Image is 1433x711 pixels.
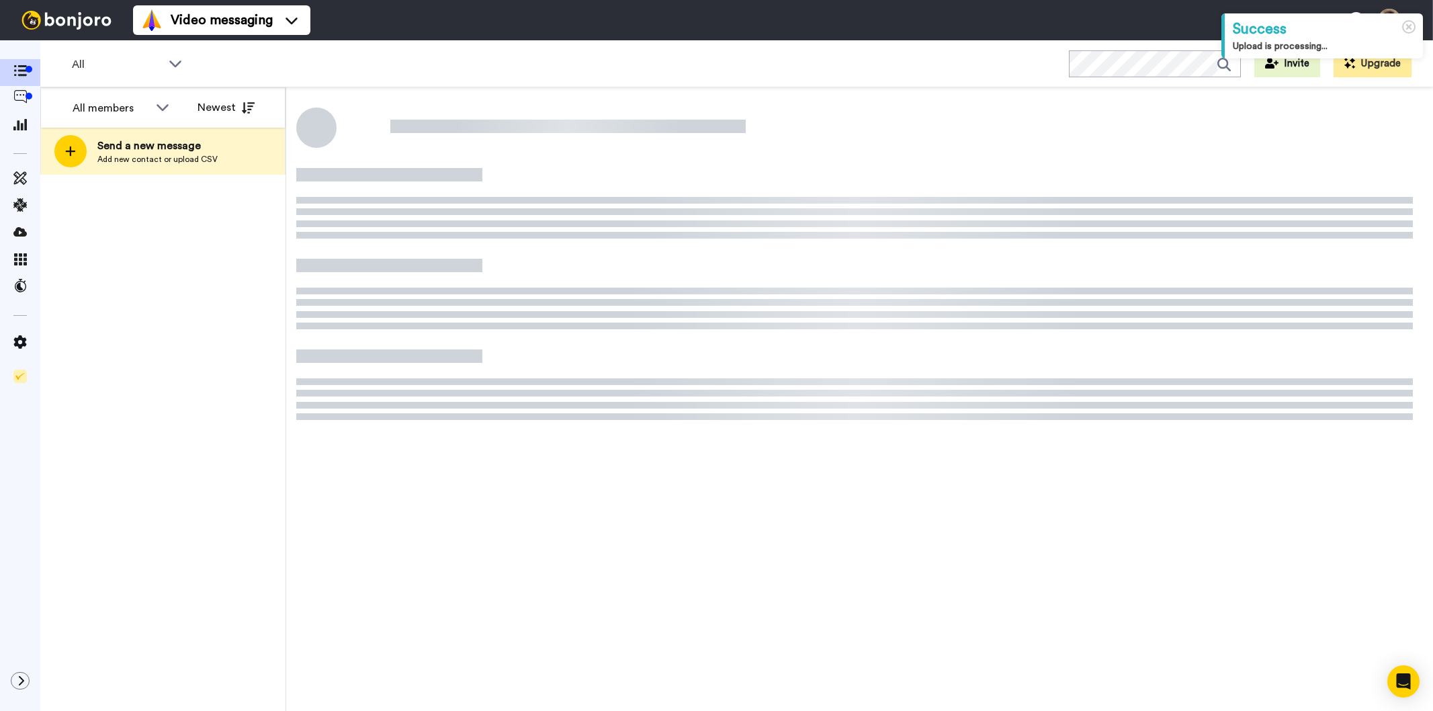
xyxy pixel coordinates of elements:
[171,11,273,30] span: Video messaging
[72,56,162,73] span: All
[73,100,149,116] div: All members
[187,94,265,121] button: Newest
[1387,665,1420,698] div: Open Intercom Messenger
[1233,40,1415,53] div: Upload is processing...
[1254,50,1320,77] button: Invite
[97,138,218,154] span: Send a new message
[16,11,117,30] img: bj-logo-header-white.svg
[97,154,218,165] span: Add new contact or upload CSV
[1334,50,1412,77] button: Upgrade
[13,370,27,383] img: Checklist.svg
[1233,19,1415,40] div: Success
[141,9,163,31] img: vm-color.svg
